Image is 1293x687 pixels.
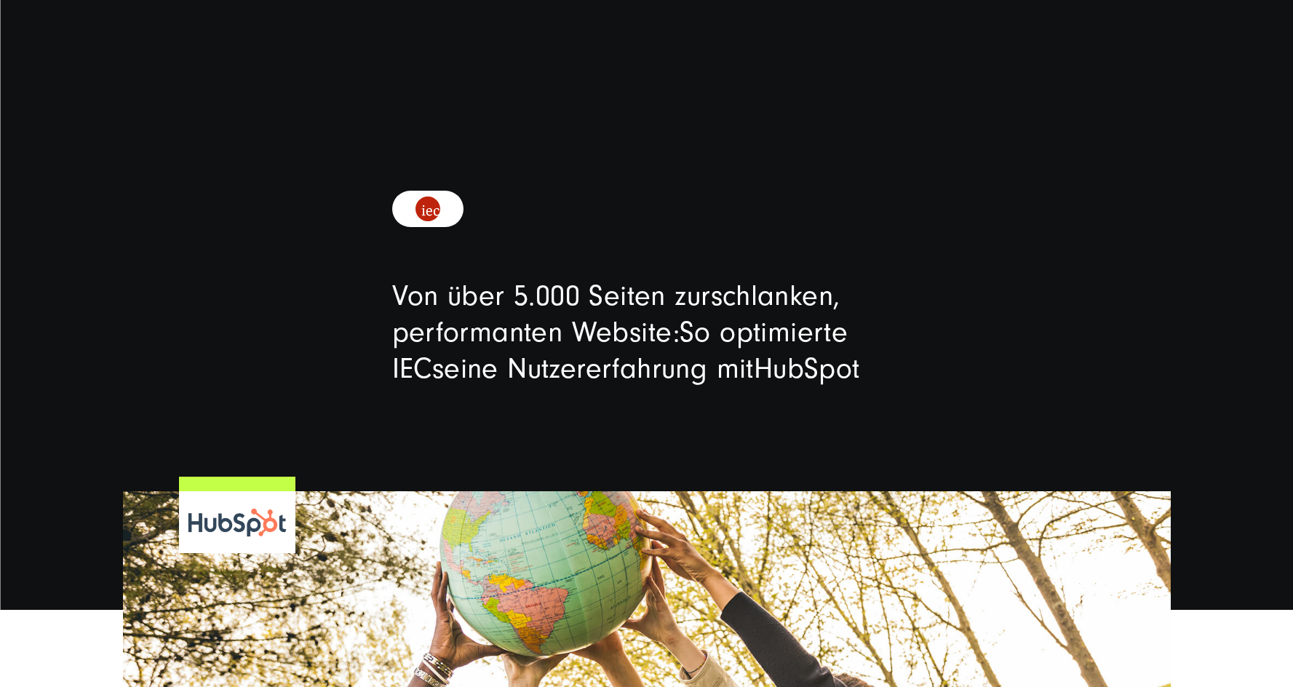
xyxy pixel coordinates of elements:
img: HubSpot All-in-one-Plattform für Inbound Marketing, Sales, CRM und Kundenservice Logo [186,507,288,539]
img: logo_IEC | content optimierung SUNZINET [415,196,440,221]
span: Von über 5.000 Seiten zur [392,279,711,312]
span: : [673,316,680,349]
span: seine Nutzererfahrung mit [432,352,754,385]
span: HubSpot [754,352,860,385]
